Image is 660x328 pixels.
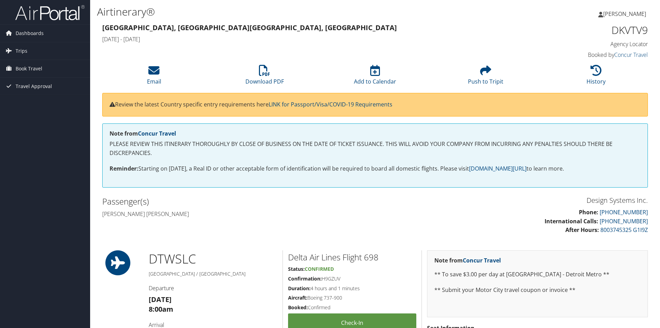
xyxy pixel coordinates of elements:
[110,164,641,173] p: Starting on [DATE], a Real ID or other acceptable form of identification will be required to boar...
[600,226,648,234] a: 8003745325 G1I9Z
[97,5,468,19] h1: Airtinerary®
[102,35,509,43] h4: [DATE] - [DATE]
[519,23,648,37] h1: DKVTV9
[149,250,277,268] h1: DTW SLC
[149,284,277,292] h4: Departure
[102,23,397,32] strong: [GEOGRAPHIC_DATA], [GEOGRAPHIC_DATA] [GEOGRAPHIC_DATA], [GEOGRAPHIC_DATA]
[545,217,598,225] strong: International Calls:
[614,51,648,59] a: Concur Travel
[354,69,396,85] a: Add to Calendar
[110,130,176,137] strong: Note from
[469,165,527,172] a: [DOMAIN_NAME][URL]
[16,60,42,77] span: Book Travel
[269,101,392,108] a: LINK for Passport/Visa/COVID-19 Requirements
[463,257,501,264] a: Concur Travel
[288,285,416,292] h5: 4 hours and 1 minutes
[519,40,648,48] h4: Agency Locator
[149,270,277,277] h5: [GEOGRAPHIC_DATA] / [GEOGRAPHIC_DATA]
[434,286,641,295] p: ** Submit your Motor City travel coupon or invoice **
[15,5,85,21] img: airportal-logo.png
[288,294,416,301] h5: Boeing 737-900
[288,275,322,282] strong: Confirmation:
[288,251,416,263] h2: Delta Air Lines Flight 698
[102,196,370,207] h2: Passenger(s)
[110,140,641,157] p: PLEASE REVIEW THIS ITINERARY THOROUGHLY BY CLOSE OF BUSINESS ON THE DATE OF TICKET ISSUANCE. THIS...
[380,196,648,205] h3: Design Systems Inc.
[288,294,307,301] strong: Aircraft:
[110,100,641,109] p: Review the latest Country specific entry requirements here
[600,208,648,216] a: [PHONE_NUMBER]
[110,165,138,172] strong: Reminder:
[288,285,311,292] strong: Duration:
[288,304,416,311] h5: Confirmed
[579,208,598,216] strong: Phone:
[16,25,44,42] span: Dashboards
[600,217,648,225] a: [PHONE_NUMBER]
[138,130,176,137] a: Concur Travel
[288,304,308,311] strong: Booked:
[519,51,648,59] h4: Booked by
[288,266,305,272] strong: Status:
[16,78,52,95] span: Travel Approval
[468,69,503,85] a: Push to Tripit
[149,295,172,304] strong: [DATE]
[565,226,599,234] strong: After Hours:
[598,3,653,24] a: [PERSON_NAME]
[434,270,641,279] p: ** To save $3.00 per day at [GEOGRAPHIC_DATA] - Detroit Metro **
[288,275,416,282] h5: H9GZUV
[587,69,606,85] a: History
[147,69,161,85] a: Email
[245,69,284,85] a: Download PDF
[434,257,501,264] strong: Note from
[16,42,27,60] span: Trips
[149,304,173,314] strong: 8:00am
[603,10,646,18] span: [PERSON_NAME]
[305,266,334,272] span: Confirmed
[102,210,370,218] h4: [PERSON_NAME] [PERSON_NAME]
